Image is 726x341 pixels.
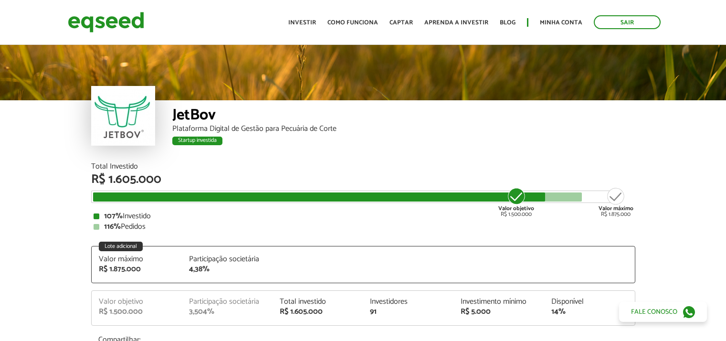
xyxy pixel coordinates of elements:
[370,308,446,316] div: 91
[461,308,537,316] div: R$ 5.000
[172,125,635,133] div: Plataforma Digital de Gestão para Pecuária de Corte
[498,204,534,213] strong: Valor objetivo
[91,173,635,186] div: R$ 1.605.000
[189,266,265,273] div: 4,38%
[94,223,633,231] div: Pedidos
[104,210,123,223] strong: 107%
[424,20,488,26] a: Aprenda a investir
[91,163,635,170] div: Total Investido
[99,266,175,273] div: R$ 1.875.000
[288,20,316,26] a: Investir
[99,298,175,306] div: Valor objetivo
[94,213,633,220] div: Investido
[551,308,628,316] div: 14%
[327,20,378,26] a: Como funciona
[189,308,265,316] div: 3,504%
[189,256,265,263] div: Participação societária
[104,220,121,233] strong: 116%
[599,204,633,213] strong: Valor máximo
[280,298,356,306] div: Total investido
[99,308,175,316] div: R$ 1.500.000
[461,298,537,306] div: Investimento mínimo
[172,137,222,145] div: Startup investida
[540,20,582,26] a: Minha conta
[280,308,356,316] div: R$ 1.605.000
[189,298,265,306] div: Participação societária
[599,187,633,217] div: R$ 1.875.000
[99,256,175,263] div: Valor máximo
[370,298,446,306] div: Investidores
[498,187,534,217] div: R$ 1.500.000
[99,242,143,251] div: Lote adicional
[172,107,635,125] div: JetBov
[594,15,661,29] a: Sair
[500,20,516,26] a: Blog
[619,302,707,322] a: Fale conosco
[551,298,628,306] div: Disponível
[68,10,144,35] img: EqSeed
[389,20,413,26] a: Captar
